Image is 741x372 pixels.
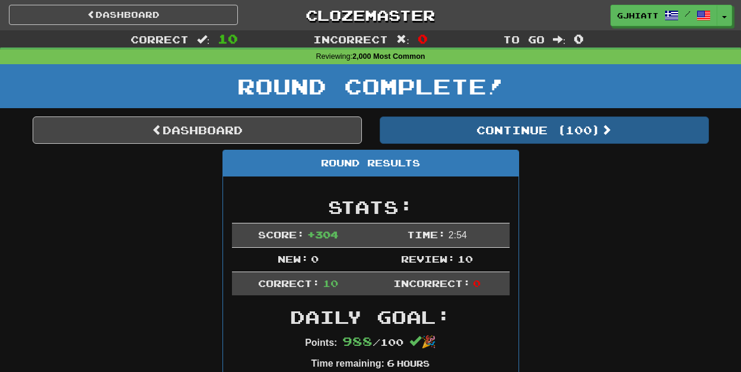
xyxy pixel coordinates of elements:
[323,278,338,289] span: 10
[218,31,238,46] span: 10
[407,229,446,240] span: Time:
[258,229,304,240] span: Score:
[9,5,238,25] a: Dashboard
[401,253,455,264] span: Review:
[311,358,384,368] strong: Time remaining:
[418,31,428,46] span: 0
[457,253,473,264] span: 10
[33,116,362,144] a: Dashboard
[278,253,309,264] span: New:
[617,10,659,21] span: gjhiatt
[311,253,319,264] span: 0
[342,336,403,348] span: / 100
[342,334,373,348] span: 988
[685,10,691,18] span: /
[387,357,395,368] span: 6
[258,278,320,289] span: Correct:
[393,278,470,289] span: Incorrect:
[197,34,210,45] span: :
[397,358,430,368] small: Hours
[574,31,584,46] span: 0
[305,338,337,348] strong: Points:
[232,197,510,217] h2: Stats:
[396,34,409,45] span: :
[4,74,737,98] h1: Round Complete!
[307,229,338,240] span: + 304
[473,278,481,289] span: 0
[232,307,510,327] h2: Daily Goal:
[610,5,717,26] a: gjhiatt /
[131,33,189,45] span: Correct
[409,335,436,348] span: 🎉
[449,230,467,240] span: 2 : 54
[380,116,709,144] button: Continue (100)
[223,150,519,176] div: Round Results
[313,33,388,45] span: Incorrect
[503,33,545,45] span: To go
[352,52,425,61] strong: 2,000 Most Common
[553,34,566,45] span: :
[256,5,485,26] a: Clozemaster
